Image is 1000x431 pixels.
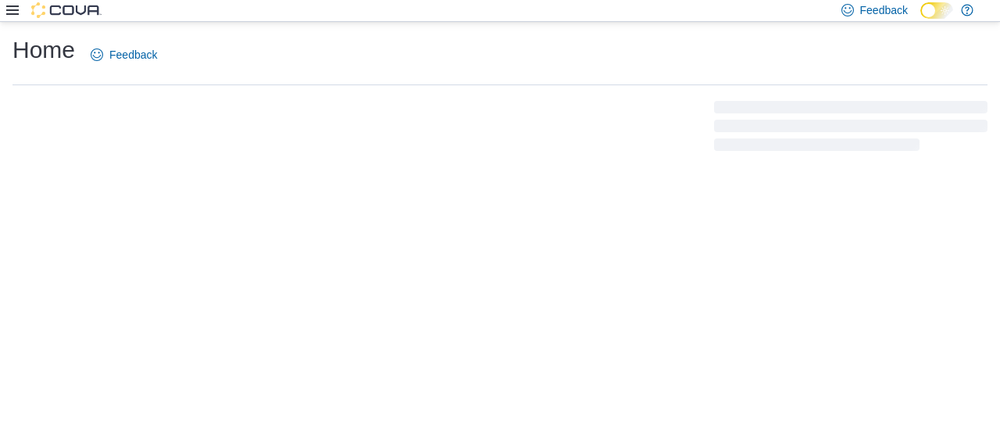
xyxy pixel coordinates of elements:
span: Feedback [109,47,157,63]
img: Cova [31,2,102,18]
span: Dark Mode [920,19,921,20]
span: Feedback [860,2,908,18]
input: Dark Mode [920,2,953,19]
a: Feedback [84,39,163,70]
h1: Home [12,34,75,66]
span: Loading [714,104,987,154]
